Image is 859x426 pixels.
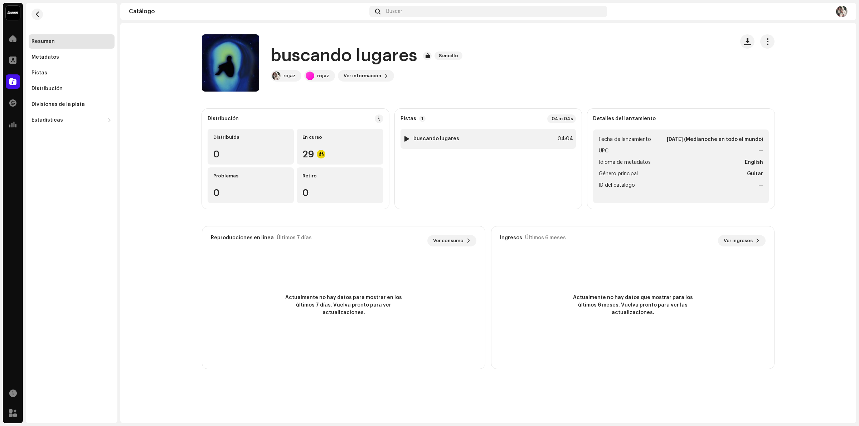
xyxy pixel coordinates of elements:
[344,69,381,83] span: Ver información
[427,235,476,246] button: Ver consumo
[31,102,85,107] div: Divisiones de la pista
[747,170,763,178] strong: Guitar
[279,294,408,317] span: Actualmente no hay datos para mostrar en los últimos 7 días. Vuelva pronto para ver actualizaciones.
[31,70,47,76] div: Pistas
[525,235,566,241] div: Últimos 6 meses
[302,173,377,179] div: Retiro
[277,235,312,241] div: Últimos 7 días
[29,50,115,64] re-m-nav-item: Metadatos
[31,86,63,92] div: Distribución
[129,9,367,14] div: Catálogo
[745,158,763,167] strong: English
[667,135,763,144] strong: [DATE] (Medianoche en todo el mundo)
[31,54,59,60] div: Metadatos
[386,9,402,14] span: Buscar
[211,235,274,241] div: Reproducciones en línea
[568,294,697,317] span: Actualmente no hay datos que mostrar para los últimos 6 meses. Vuelva pronto para ver las actuali...
[29,82,115,96] re-m-nav-item: Distribución
[213,173,288,179] div: Problemas
[599,158,651,167] span: Idioma de metadatos
[213,134,288,140] div: Distribuída
[29,113,115,127] re-m-nav-dropdown: Estadísticas
[433,234,464,248] span: Ver consumo
[6,6,20,20] img: 10370c6a-d0e2-4592-b8a2-38f444b0ca44
[419,116,426,122] p-badge: 1
[724,234,753,248] span: Ver ingresos
[272,72,281,80] img: c2844811-e501-4036-b345-56be650a495d
[29,66,115,80] re-m-nav-item: Pistas
[718,235,766,246] button: Ver ingresos
[29,97,115,112] re-m-nav-item: Divisiones de la pista
[836,6,848,17] img: 6d691742-94c2-418a-a6e6-df06c212a6d5
[599,181,635,190] span: ID del catálogo
[599,170,638,178] span: Género principal
[593,116,656,122] strong: Detalles del lanzamiento
[758,147,763,155] strong: —
[338,70,394,82] button: Ver información
[31,39,55,44] div: Resumen
[271,44,417,67] h1: buscando lugares
[317,73,329,79] div: rojaz
[758,181,763,190] strong: —
[208,116,239,122] div: Distribución
[413,136,459,142] strong: buscando lugares
[435,52,462,60] span: Sencillo
[31,117,63,123] div: Estadísticas
[283,73,296,79] div: rojaz
[557,134,573,143] div: 04:04
[29,34,115,49] re-m-nav-item: Resumen
[547,114,576,123] div: 04m 04s
[599,147,608,155] span: UPC
[401,116,416,122] strong: Pistas
[302,134,377,140] div: En curso
[599,135,651,144] span: Fecha de lanzamiento
[500,235,522,241] div: Ingresos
